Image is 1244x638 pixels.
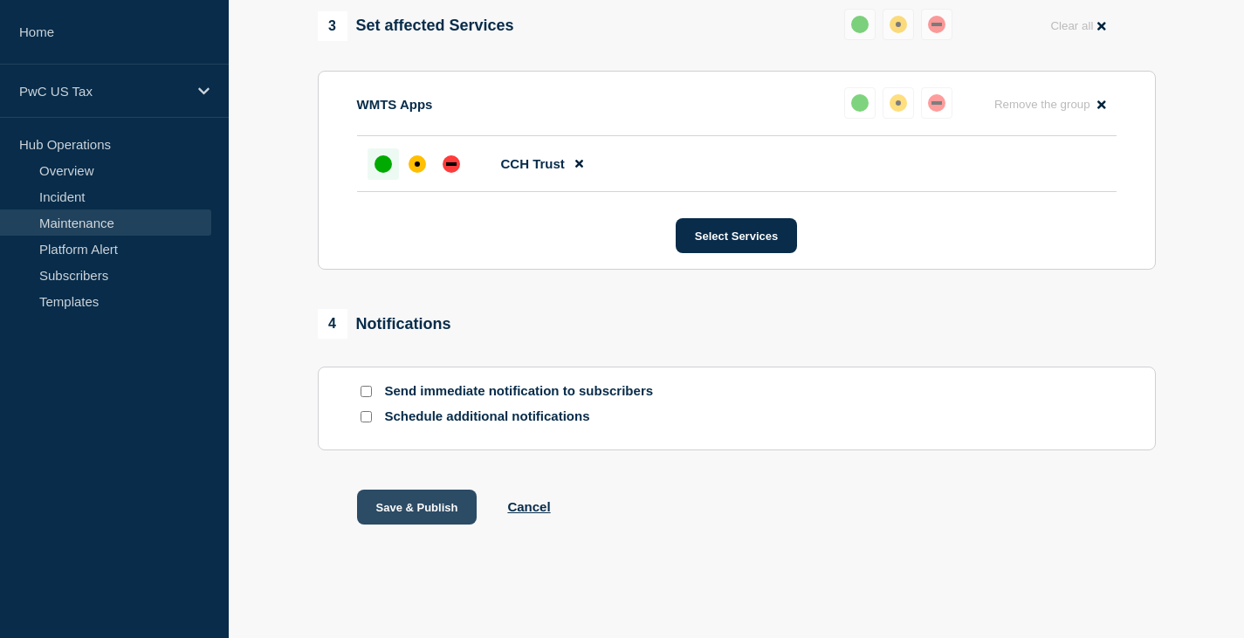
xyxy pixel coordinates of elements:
[19,84,187,99] p: PwC US Tax
[928,94,945,112] div: down
[361,386,372,397] input: Send immediate notification to subscribers
[844,9,876,40] button: up
[890,16,907,33] div: affected
[318,309,347,339] span: 4
[501,156,565,171] span: CCH Trust
[385,383,664,400] p: Send immediate notification to subscribers
[921,87,952,119] button: down
[851,16,869,33] div: up
[357,490,478,525] button: Save & Publish
[318,309,451,339] div: Notifications
[883,87,914,119] button: affected
[409,155,426,173] div: affected
[676,218,797,253] button: Select Services
[385,408,664,425] p: Schedule additional notifications
[994,98,1090,111] span: Remove the group
[844,87,876,119] button: up
[318,11,347,41] span: 3
[375,155,392,173] div: up
[984,87,1117,121] button: Remove the group
[883,9,914,40] button: affected
[507,499,550,514] button: Cancel
[357,97,433,112] p: WMTS Apps
[890,94,907,112] div: affected
[443,155,460,173] div: down
[921,9,952,40] button: down
[1040,9,1116,43] button: Clear all
[361,411,372,422] input: Schedule additional notifications
[928,16,945,33] div: down
[851,94,869,112] div: up
[318,11,514,41] div: Set affected Services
